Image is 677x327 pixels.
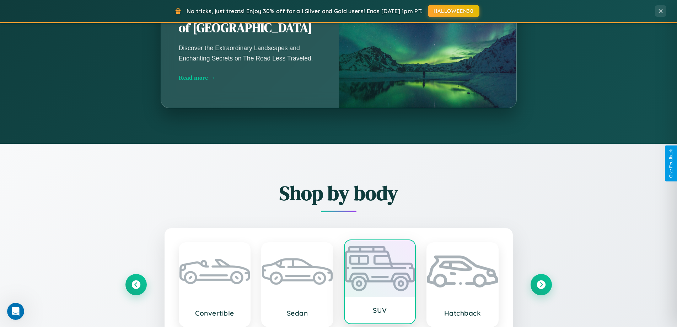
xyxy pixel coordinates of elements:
button: HALLOWEEN30 [428,5,479,17]
h2: Unearthing the Mystique of [GEOGRAPHIC_DATA] [179,4,321,36]
h2: Shop by body [125,179,552,207]
span: No tricks, just treats! Enjoy 30% off for all Silver and Gold users! Ends [DATE] 1pm PT. [187,7,423,15]
h3: Sedan [269,309,326,317]
h3: Convertible [187,309,243,317]
p: Discover the Extraordinary Landscapes and Enchanting Secrets on The Road Less Traveled. [179,43,321,63]
iframe: Intercom live chat [7,303,24,320]
h3: SUV [352,306,408,315]
div: Read more → [179,74,321,81]
h3: Hatchback [434,309,491,317]
div: Give Feedback [668,149,673,178]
